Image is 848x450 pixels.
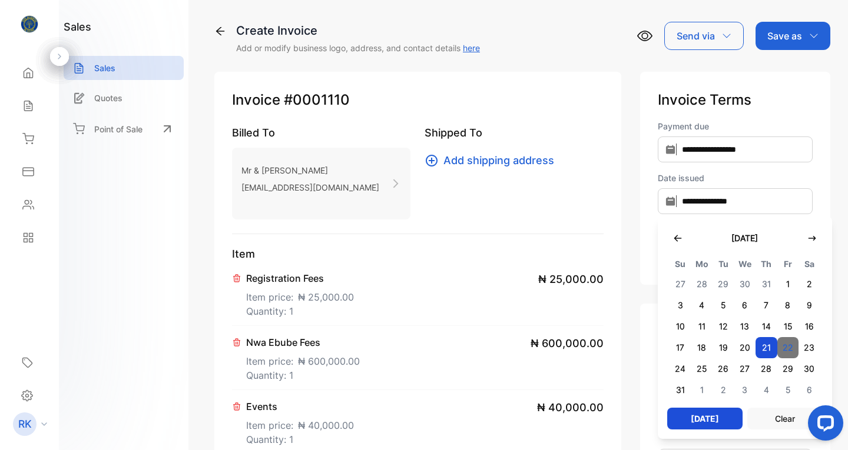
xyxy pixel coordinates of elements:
[756,337,777,358] span: 21
[756,358,777,379] span: 28
[443,152,554,168] span: Add shipping address
[677,29,715,43] p: Send via
[18,416,32,432] p: RK
[298,290,354,304] span: ₦ 25,000.00
[756,257,777,271] span: Th
[799,295,820,316] span: 9
[720,226,770,250] button: [DATE]
[670,295,691,316] span: 3
[246,432,354,446] p: Quantity: 1
[799,316,820,337] span: 16
[691,358,713,379] span: 25
[799,401,848,450] iframe: LiveChat chat widget
[799,257,820,271] span: Sa
[691,337,713,358] span: 18
[713,274,734,295] span: 29
[21,15,38,33] img: logo
[734,274,756,295] span: 30
[246,349,360,368] p: Item price:
[664,22,744,50] button: Send via
[756,295,777,316] span: 7
[767,29,802,43] p: Save as
[777,295,799,316] span: 8
[64,116,184,142] a: Point of Sale
[232,125,410,141] p: Billed To
[538,271,604,287] span: ₦ 25,000.00
[691,379,713,401] span: 1
[734,257,756,271] span: We
[691,257,713,271] span: Mo
[298,418,354,432] span: ₦ 40,000.00
[734,379,756,401] span: 3
[425,152,561,168] button: Add shipping address
[241,162,379,179] p: Mr & [PERSON_NAME]
[236,22,480,39] div: Create Invoice
[777,274,799,295] span: 1
[284,89,350,111] span: #0001110
[246,285,354,304] p: Item price:
[713,379,734,401] span: 2
[64,56,184,80] a: Sales
[537,399,604,415] span: ₦ 40,000.00
[246,368,360,382] p: Quantity: 1
[713,337,734,358] span: 19
[670,274,691,295] span: 27
[232,246,604,262] p: Item
[425,125,603,141] p: Shipped To
[777,379,799,401] span: 5
[232,89,604,111] p: Invoice
[691,316,713,337] span: 11
[777,257,799,271] span: Fr
[777,358,799,379] span: 29
[94,92,122,104] p: Quotes
[713,316,734,337] span: 12
[799,337,820,358] span: 23
[713,358,734,379] span: 26
[94,62,115,74] p: Sales
[246,414,354,432] p: Item price:
[670,337,691,358] span: 17
[734,358,756,379] span: 27
[756,274,777,295] span: 31
[658,89,813,111] p: Invoice Terms
[658,172,813,184] label: Date issued
[246,335,360,349] p: Nwa Ebube Fees
[734,337,756,358] span: 20
[246,304,354,318] p: Quantity: 1
[756,316,777,337] span: 14
[64,86,184,110] a: Quotes
[531,335,604,351] span: ₦ 600,000.00
[463,43,480,53] a: here
[734,316,756,337] span: 13
[691,274,713,295] span: 28
[64,19,91,35] h1: sales
[94,123,143,135] p: Point of Sale
[713,257,734,271] span: Tu
[756,22,830,50] button: Save as
[799,274,820,295] span: 2
[298,354,360,368] span: ₦ 600,000.00
[734,295,756,316] span: 6
[241,179,379,196] p: [EMAIL_ADDRESS][DOMAIN_NAME]
[691,295,713,316] span: 4
[658,120,813,132] label: Payment due
[756,379,777,401] span: 4
[670,358,691,379] span: 24
[670,257,691,271] span: Su
[713,295,734,316] span: 5
[246,399,354,414] p: Events
[236,42,480,54] p: Add or modify business logo, address, and contact details
[799,379,820,401] span: 6
[799,358,820,379] span: 30
[670,379,691,401] span: 31
[747,408,823,429] button: Clear
[246,271,354,285] p: Registration Fees
[777,337,799,358] span: 22
[667,408,743,429] button: [DATE]
[670,316,691,337] span: 10
[777,316,799,337] span: 15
